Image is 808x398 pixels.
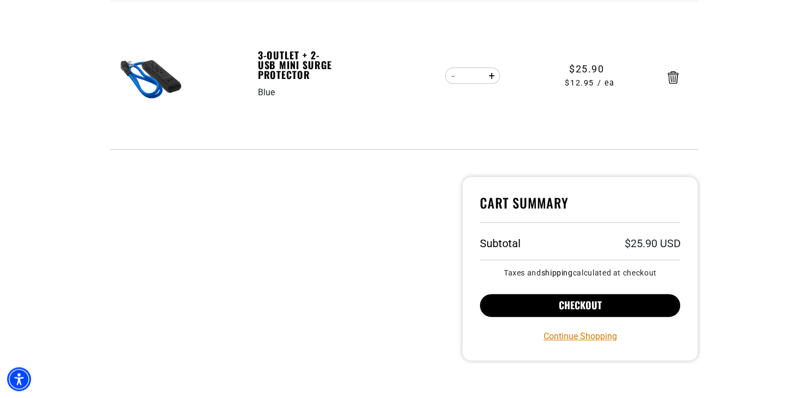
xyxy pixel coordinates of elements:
a: Remove 3-Outlet + 2-USB Mini Surge Protector - Blue [668,74,679,81]
span: $12.95 / ea [532,77,648,89]
a: shipping [541,268,573,277]
a: 3-Outlet + 2-USB Mini Surge Protector [258,50,333,79]
h3: Subtotal [480,238,521,249]
img: blue [115,46,183,114]
p: $25.90 USD [624,238,680,249]
h4: Cart Summary [480,194,681,223]
div: Blue [258,86,275,99]
div: Accessibility Menu [7,367,31,391]
input: Quantity for 3-Outlet + 2-USB Mini Surge Protector [462,66,483,85]
span: $25.90 [569,62,605,76]
small: Taxes and calculated at checkout [480,269,681,277]
a: Continue Shopping [544,330,617,343]
button: Checkout [480,294,681,317]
